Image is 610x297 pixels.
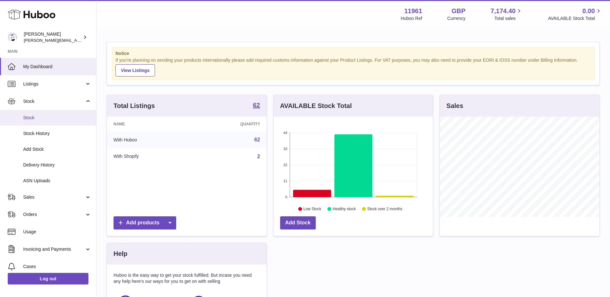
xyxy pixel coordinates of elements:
[304,207,322,211] text: Low Stock
[280,102,352,110] h3: AVAILABLE Stock Total
[548,7,602,22] a: 0.00 AVAILABLE Stock Total
[23,146,91,152] span: Add Stock
[115,50,591,57] strong: Notice
[114,216,176,230] a: Add products
[283,163,287,167] text: 22
[8,32,17,42] img: raghav@transformative.in
[253,102,260,108] strong: 62
[446,102,463,110] h3: Sales
[107,148,193,165] td: With Shopify
[404,7,422,15] strong: 11961
[115,57,591,76] div: If you're planning on sending your products internationally please add required customs informati...
[23,64,91,70] span: My Dashboard
[494,15,523,22] span: Total sales
[401,15,422,22] div: Huboo Ref
[114,102,155,110] h3: Total Listings
[582,7,595,15] span: 0.00
[367,207,402,211] text: Stock over 2 months
[23,212,85,218] span: Orders
[115,64,155,76] a: View Listings
[23,81,85,87] span: Listings
[23,115,91,121] span: Stock
[193,117,266,131] th: Quantity
[24,38,129,43] span: [PERSON_NAME][EMAIL_ADDRESS][DOMAIN_NAME]
[107,117,193,131] th: Name
[23,246,85,252] span: Invoicing and Payments
[23,264,91,270] span: Cases
[280,216,316,230] a: Add Stock
[548,15,602,22] span: AVAILABLE Stock Total
[332,207,356,211] text: Healthy stock
[23,229,91,235] span: Usage
[24,31,82,43] div: [PERSON_NAME]
[8,273,88,284] a: Log out
[257,154,260,159] a: 2
[283,179,287,183] text: 11
[114,272,260,284] p: Huboo is the easy way to get your stock fulfilled. But incase you need any help here's our ways f...
[114,249,127,258] h3: Help
[253,102,260,110] a: 62
[23,162,91,168] span: Delivery History
[451,7,465,15] strong: GBP
[23,194,85,200] span: Sales
[447,15,466,22] div: Currency
[23,98,85,104] span: Stock
[283,147,287,151] text: 33
[23,178,91,184] span: ASN Uploads
[491,7,516,15] span: 7,174.40
[107,131,193,148] td: With Huboo
[23,130,91,137] span: Stock History
[283,131,287,135] text: 44
[491,7,523,22] a: 7,174.40 Total sales
[285,195,287,199] text: 0
[254,137,260,142] a: 62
